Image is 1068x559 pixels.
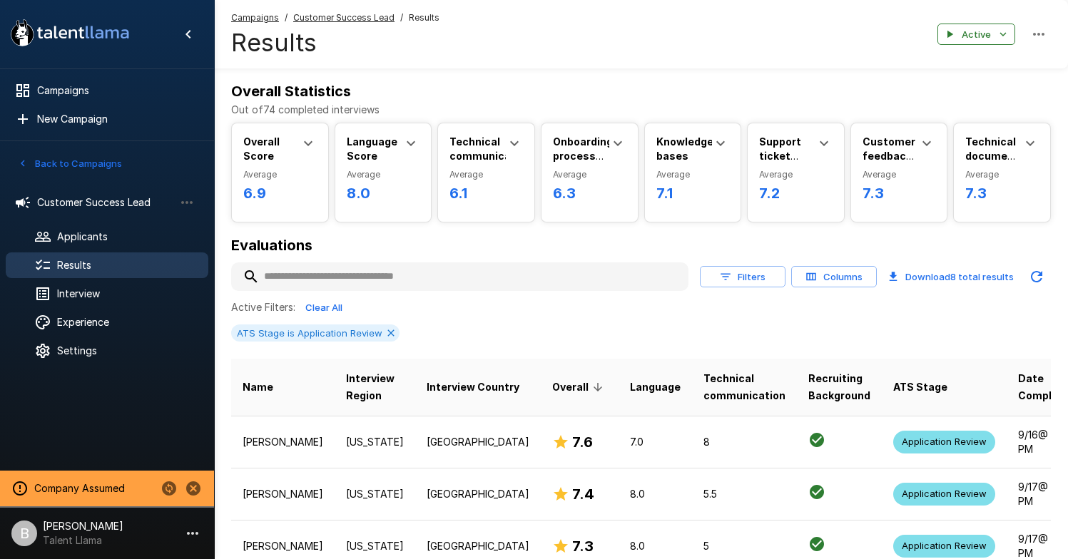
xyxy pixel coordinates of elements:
[572,431,593,453] h6: 7.6
[347,168,420,182] span: Average
[700,266,785,288] button: Filters
[808,431,825,448] svg: Criteria Met
[791,266,877,288] button: Columns
[449,168,523,182] span: Average
[572,535,594,558] h6: 7.3
[427,379,519,396] span: Interview Country
[759,168,833,182] span: Average
[231,324,400,342] div: ATS Stage is Application Review
[656,168,730,182] span: Average
[965,182,1039,205] h6: 7.3
[893,379,947,396] span: ATS Stage
[346,487,404,501] p: [US_STATE]
[883,262,1019,291] button: Download8 total results
[703,435,785,449] p: 8
[703,370,785,404] span: Technical communication
[893,435,995,448] span: Application Review
[630,487,681,501] p: 8.0
[301,297,347,319] button: Clear All
[759,135,801,176] b: Support ticket triage
[409,11,439,25] span: Results
[937,24,1015,46] button: Active
[656,135,713,162] b: Knowledge bases
[808,535,825,553] svg: Criteria Met
[630,539,681,553] p: 8.0
[243,539,323,553] p: [PERSON_NAME]
[231,83,351,100] b: Overall Statistics
[285,11,288,25] span: /
[243,379,273,396] span: Name
[243,182,317,205] h6: 6.9
[346,370,404,404] span: Interview Region
[427,487,529,501] p: [GEOGRAPHIC_DATA]
[293,12,395,23] u: Customer Success Lead
[808,483,825,501] svg: Criteria Met
[231,237,312,254] b: Evaluations
[808,370,870,404] span: Recruiting Background
[965,168,1039,182] span: Average
[231,103,1051,117] p: Out of 74 completed interviews
[572,483,594,506] h6: 7.4
[347,135,397,162] b: Language Score
[630,379,681,396] span: Language
[630,435,681,449] p: 7.0
[552,379,607,396] span: Overall
[243,135,280,162] b: Overall Score
[656,182,730,205] h6: 7.1
[759,182,833,205] h6: 7.2
[243,435,323,449] p: [PERSON_NAME]
[346,435,404,449] p: [US_STATE]
[231,28,439,58] h4: Results
[347,182,420,205] h6: 8.0
[449,182,523,205] h6: 6.1
[231,12,279,23] u: Campaigns
[427,539,529,553] p: [GEOGRAPHIC_DATA]
[243,487,323,501] p: [PERSON_NAME]
[231,300,295,314] p: Active Filters:
[703,539,785,553] p: 5
[863,168,936,182] span: Average
[703,487,785,501] p: 5.5
[1022,262,1051,291] button: Updated Today - 7:09 AM
[243,168,317,182] span: Average
[400,11,403,25] span: /
[231,327,388,339] span: ATS Stage is Application Review
[553,135,613,176] b: Onboarding process design
[893,539,995,553] span: Application Review
[965,135,1046,176] b: Technical documentation creation
[449,135,532,162] b: Technical communication
[553,168,626,182] span: Average
[863,182,936,205] h6: 7.3
[427,435,529,449] p: [GEOGRAPHIC_DATA]
[553,182,626,205] h6: 6.3
[863,135,932,176] b: Customer feedback management
[893,487,995,501] span: Application Review
[346,539,404,553] p: [US_STATE]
